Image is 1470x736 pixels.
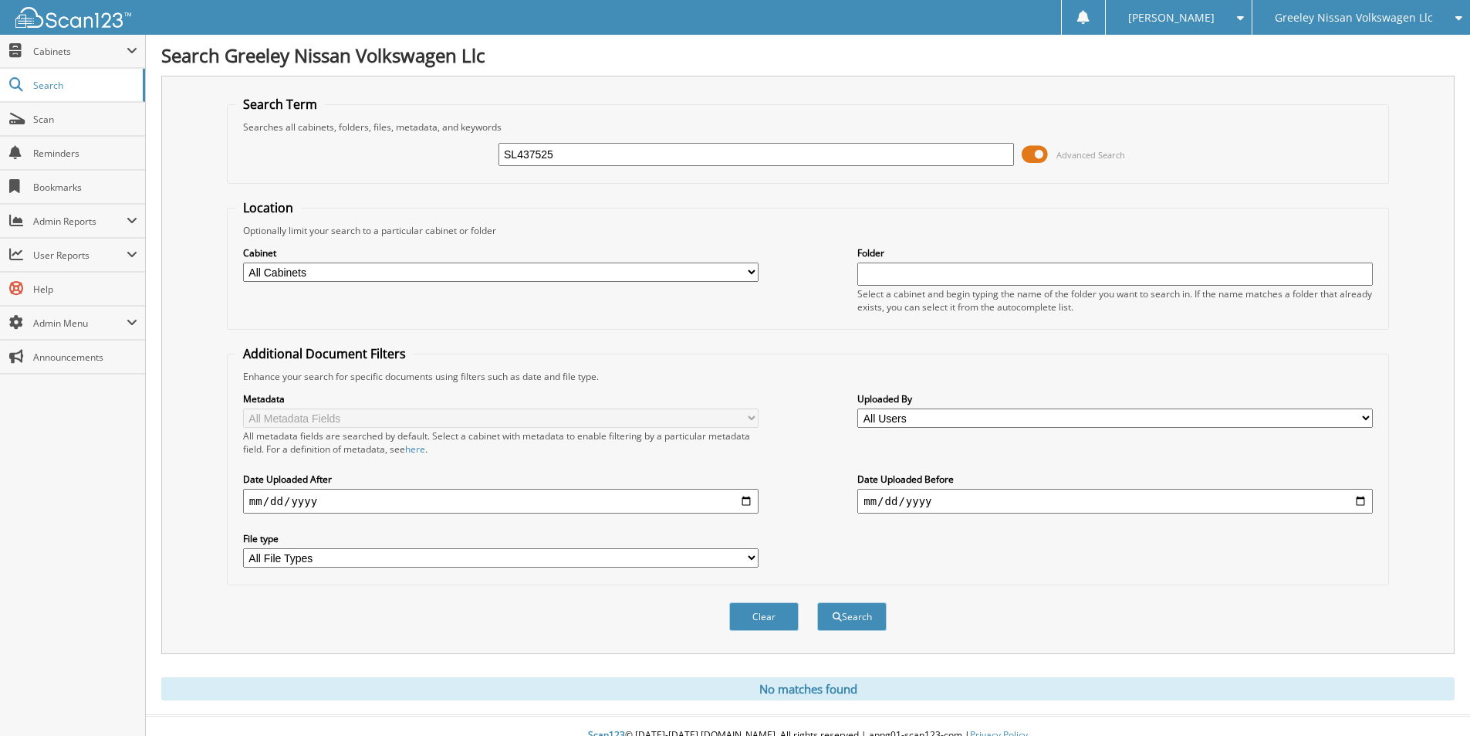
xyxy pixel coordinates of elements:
[729,602,799,631] button: Clear
[857,473,1373,486] label: Date Uploaded Before
[243,489,759,514] input: start
[161,677,1455,700] div: No matches found
[235,120,1380,134] div: Searches all cabinets, folders, files, metadata, and keywords
[1275,13,1433,22] span: Greeley Nissan Volkswagen Llc
[33,249,127,262] span: User Reports
[33,45,127,58] span: Cabinets
[235,96,325,113] legend: Search Term
[857,287,1373,314] div: Select a cabinet and begin typing the name of the folder you want to search in. If the name match...
[33,147,137,160] span: Reminders
[235,370,1380,383] div: Enhance your search for specific documents using filters such as date and file type.
[243,429,759,456] div: All metadata fields are searched by default. Select a cabinet with metadata to enable filtering b...
[243,532,759,545] label: File type
[15,7,131,28] img: scan123-logo-white.svg
[33,317,127,330] span: Admin Menu
[33,215,127,228] span: Admin Reports
[1128,13,1215,22] span: [PERSON_NAME]
[243,392,759,405] label: Metadata
[161,42,1455,68] h1: Search Greeley Nissan Volkswagen Llc
[243,246,759,259] label: Cabinet
[33,113,137,126] span: Scan
[235,345,414,362] legend: Additional Document Filters
[33,283,137,296] span: Help
[33,181,137,194] span: Bookmarks
[235,224,1380,237] div: Optionally limit your search to a particular cabinet or folder
[857,392,1373,405] label: Uploaded By
[235,199,301,216] legend: Location
[857,489,1373,514] input: end
[33,351,137,364] span: Announcements
[243,473,759,486] label: Date Uploaded After
[405,443,425,456] a: here
[817,602,887,631] button: Search
[857,246,1373,259] label: Folder
[1056,149,1125,161] span: Advanced Search
[33,79,135,92] span: Search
